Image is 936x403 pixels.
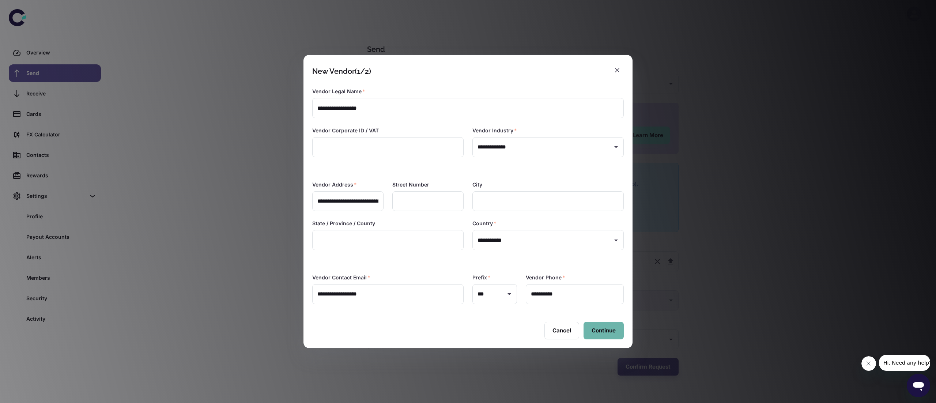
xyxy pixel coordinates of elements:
label: Street Number [392,181,429,188]
button: Open [504,289,514,299]
iframe: Button to launch messaging window [907,374,930,397]
button: Open [611,142,621,152]
span: Hi. Need any help? [4,5,53,11]
button: Cancel [544,322,579,339]
iframe: Message from company [879,355,930,371]
label: Vendor Corporate ID / VAT [312,127,379,134]
label: Vendor Address [312,181,357,188]
button: Open [611,235,621,245]
button: Continue [584,322,624,339]
label: Vendor Phone [526,274,565,281]
label: Vendor Industry [472,127,517,134]
label: Prefix [472,274,491,281]
label: City [472,181,482,188]
label: Vendor Contact Email [312,274,370,281]
div: New Vendor (1/2) [312,67,371,76]
iframe: Close message [861,356,876,371]
label: Country [472,220,497,227]
label: Vendor Legal Name [312,88,365,95]
label: State / Province / County [312,220,375,227]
